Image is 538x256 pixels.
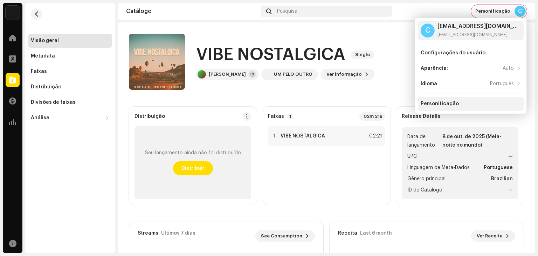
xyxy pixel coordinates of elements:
[407,152,417,161] span: UPC
[418,46,524,60] re-m-nav-item: Configurações do usuário
[418,97,524,111] re-m-nav-item: Personificação
[490,81,514,87] div: Português
[360,230,392,236] div: Last 6 month
[407,186,442,194] span: ID de Catálogo
[475,8,510,14] span: Personificação
[359,112,385,121] div: 02m 21s
[249,71,256,78] div: +2
[508,186,513,194] strong: —
[261,229,302,243] span: See Consumption
[138,230,158,236] div: Streams
[421,101,459,107] div: Personificação
[321,69,374,80] button: Ver informação
[421,23,435,38] div: C
[437,32,521,38] div: [EMAIL_ADDRESS][DOMAIN_NAME]
[145,150,241,156] div: Seu lançamento ainda não foi distribuído
[515,6,526,17] div: C
[287,113,293,120] p-badge: 1
[28,34,112,48] re-m-nav-item: Visão geral
[28,65,112,79] re-m-nav-item: Faixas
[274,72,312,77] div: UM PELO OUTRO
[134,114,165,119] div: Distribuição
[209,72,246,77] div: [PERSON_NAME]
[31,69,47,74] div: Faixas
[28,49,112,63] re-m-nav-item: Metadata
[437,23,521,29] div: [EMAIL_ADDRESS][DOMAIN_NAME]
[255,230,315,242] button: See Consumption
[421,66,448,71] div: Aparência:
[421,81,437,87] div: Idioma
[31,53,55,59] div: Metadata
[181,161,205,175] span: Distribuir
[6,6,20,20] img: cd9a510e-9375-452c-b98b-71401b54d8f9
[161,230,195,236] div: Últimos 7 dias
[407,133,441,149] span: Data de lançamento
[31,84,61,90] div: Distribuição
[484,163,513,172] strong: Portuguese
[196,43,345,66] h1: VIBE NOSTALGICA
[471,230,515,242] button: Ver Receita
[477,229,503,243] span: Ver Receita
[277,8,297,14] span: Pesquisa
[503,66,514,71] div: Auto
[442,133,513,149] strong: 8 de out. de 2025 (Meia-noite no mundo)
[173,161,213,175] button: Distribuir
[28,80,112,94] re-m-nav-item: Distribuição
[402,114,440,119] strong: Release Details
[268,114,284,119] strong: Faixas
[367,132,382,140] div: 02:21
[31,38,59,43] div: Visão geral
[31,100,76,105] div: Divisões de faixas
[351,50,374,59] span: Single
[31,115,49,121] div: Análise
[508,152,513,161] strong: —
[326,67,362,81] span: Ver informação
[338,230,357,236] div: Receita
[407,175,446,183] span: Gênero principal
[418,61,524,75] re-m-nav-item: Aparência:
[407,163,470,172] span: Linguagem de Meta-Dados
[28,95,112,109] re-m-nav-item: Divisões de faixas
[263,70,271,79] img: 765aaf1c-801c-4e3f-a948-9b487e2d5f64
[126,8,258,14] div: Catálogo
[281,133,325,139] strong: VIBE NOSTALGICA
[418,77,524,91] re-m-nav-item: Idioma
[28,111,112,125] re-m-nav-dropdown: Análise
[421,50,485,56] div: Configurações do usuário
[491,175,513,183] strong: Brazilian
